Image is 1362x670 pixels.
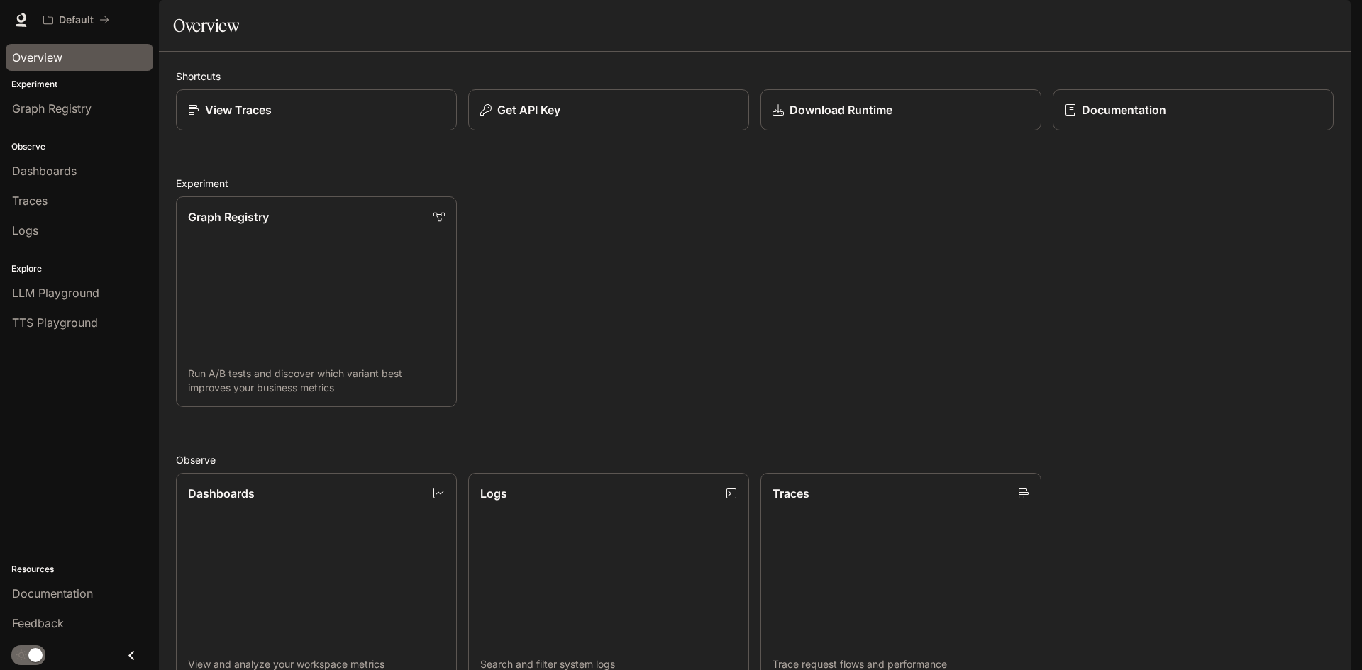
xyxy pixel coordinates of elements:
[480,485,507,502] p: Logs
[468,89,749,130] button: Get API Key
[173,11,239,40] h1: Overview
[176,452,1334,467] h2: Observe
[59,14,94,26] p: Default
[205,101,272,118] p: View Traces
[760,89,1041,130] a: Download Runtime
[1082,101,1166,118] p: Documentation
[790,101,892,118] p: Download Runtime
[37,6,116,34] button: All workspaces
[188,485,255,502] p: Dashboards
[176,196,457,407] a: Graph RegistryRun A/B tests and discover which variant best improves your business metrics
[176,89,457,130] a: View Traces
[188,208,269,225] p: Graph Registry
[188,367,445,395] p: Run A/B tests and discover which variant best improves your business metrics
[176,176,1334,191] h2: Experiment
[1053,89,1334,130] a: Documentation
[176,69,1334,84] h2: Shortcuts
[497,101,560,118] p: Get API Key
[773,485,809,502] p: Traces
